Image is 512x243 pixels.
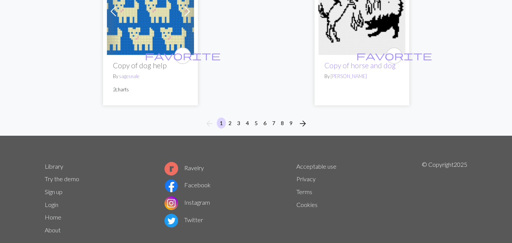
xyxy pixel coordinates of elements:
[113,73,188,80] p: By
[260,118,269,129] button: 6
[386,47,402,64] button: favourite
[296,188,312,195] a: Terms
[107,7,194,14] a: dog help
[45,163,63,170] a: Library
[164,199,210,206] a: Instagram
[324,61,396,70] a: Copy of horse and dog
[164,181,211,188] a: Facebook
[287,118,296,129] button: 9
[145,48,221,63] i: favourite
[113,61,188,70] h2: Copy of dog help
[45,201,58,208] a: Login
[145,50,221,61] span: favorite
[318,7,406,14] a: horse and dog
[422,160,467,237] p: © Copyright 2025
[296,201,318,208] a: Cookies
[217,118,226,129] button: 1
[45,188,63,195] a: Sign up
[202,118,310,130] nav: Page navigation
[45,226,61,234] a: About
[298,118,307,129] span: arrow_forward
[225,118,235,129] button: 2
[234,118,243,129] button: 3
[164,162,178,176] img: Ravelry logo
[295,118,310,130] button: Next
[174,47,191,64] button: favourite
[164,179,178,193] img: Facebook logo
[119,73,139,79] a: sagesnale
[269,118,278,129] button: 7
[298,119,307,128] i: Next
[113,86,188,93] p: 2 charts
[164,216,203,223] a: Twitter
[278,118,287,129] button: 8
[252,118,261,129] button: 5
[330,73,367,79] a: [PERSON_NAME]
[356,48,432,63] i: favourite
[324,73,399,80] p: By
[164,164,204,171] a: Ravelry
[296,175,316,182] a: Privacy
[296,163,337,170] a: Acceptable use
[45,175,79,182] a: Try the demo
[356,50,432,61] span: favorite
[243,118,252,129] button: 4
[45,213,61,221] a: Home
[164,214,178,227] img: Twitter logo
[164,196,178,210] img: Instagram logo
